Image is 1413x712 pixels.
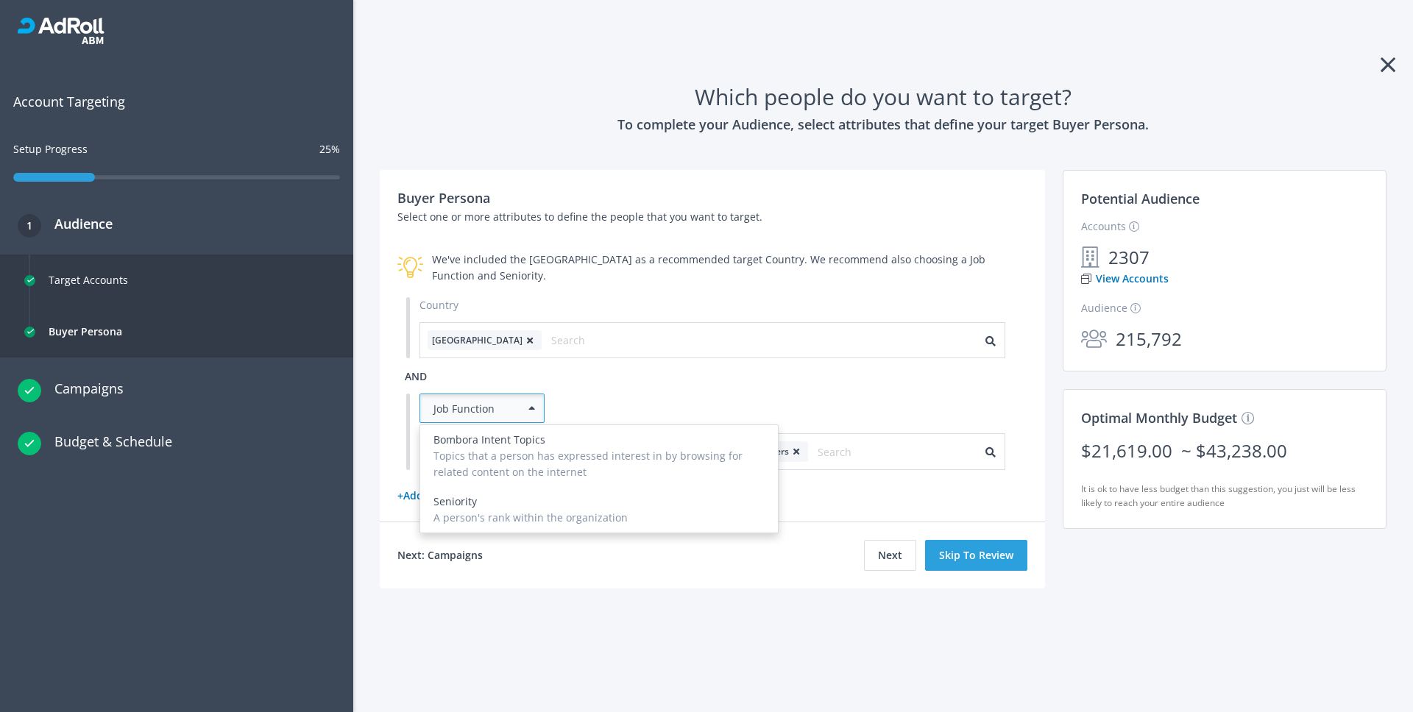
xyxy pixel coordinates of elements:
[1091,437,1172,465] div: 21,619.00
[1181,437,1191,465] span: ~
[433,448,765,480] div: Topics that a person has expressed interest in by browsing for related content on the internet
[380,114,1387,135] h3: To complete your Audience, select attributes that define your target Buyer Persona.
[49,314,122,349] div: Buyer Persona
[397,209,1027,225] p: Select one or more attributes to define the people that you want to target.
[397,188,1027,208] h3: Buyer Persona
[1206,437,1287,465] div: 43,238.00
[1099,243,1158,271] span: 2307
[13,91,340,112] span: Account Targeting
[41,213,113,234] h3: Audience
[432,252,1027,284] div: We've included the [GEOGRAPHIC_DATA] as a recommended target Country. We recommend also choosing ...
[1081,218,1139,235] label: Accounts
[13,141,88,171] div: Setup Progress
[1081,483,1368,510] h5: It is ok to have less budget than this suggestion, you just will be less likely to reach your ent...
[433,432,765,448] div: Bombora Intent Topics
[433,494,765,510] div: Seniority
[1107,325,1191,353] span: 215,792
[49,263,128,298] div: Target Accounts
[26,214,32,238] span: 1
[433,510,765,526] div: A person's rank within the organization
[1081,188,1368,218] h3: Potential Audience
[18,18,336,44] div: RollWorks
[864,540,916,571] button: Next
[397,547,483,563] h4: Next: Campaigns
[397,488,515,502] a: + Add another attribute
[419,394,545,423] div: Job Function
[419,297,458,313] label: Country
[1081,437,1091,465] div: $
[405,369,427,383] span: and
[319,141,340,157] div: 25%
[1081,300,1141,316] label: Audience
[380,79,1387,114] h1: Which people do you want to target?
[1196,437,1206,465] div: $
[41,431,172,452] h3: Budget & Schedule
[925,540,1027,571] button: Skip To Review
[1081,409,1242,427] span: Optimal Monthly Budget
[818,441,949,462] input: Search
[1081,271,1169,287] a: View Accounts
[432,330,523,351] span: [GEOGRAPHIC_DATA]
[41,378,124,399] h3: Campaigns
[551,330,683,351] input: Search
